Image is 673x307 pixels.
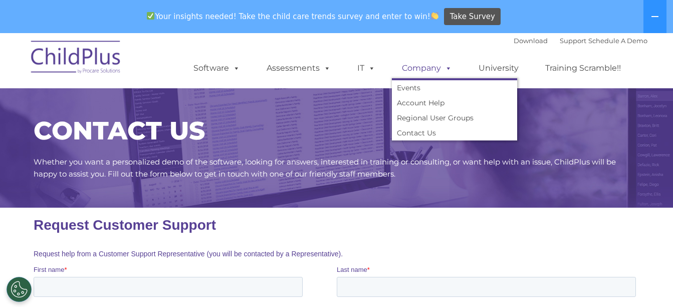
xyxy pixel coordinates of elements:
span: Last name [303,58,334,66]
img: ChildPlus by Procare Solutions [26,34,126,84]
button: Cookies Settings [7,277,32,302]
a: Software [183,58,250,78]
img: ✅ [147,12,154,20]
a: Events [392,80,517,95]
a: Contact Us [392,125,517,140]
span: CONTACT US [34,115,205,146]
a: Support [560,37,586,45]
span: Whether you want a personalized demo of the software, looking for answers, interested in training... [34,157,616,179]
span: Your insights needed! Take the child care trends survey and enter to win! [143,7,443,26]
font: | [514,37,647,45]
span: Take Survey [450,8,495,26]
a: Take Survey [444,8,501,26]
a: Company [392,58,462,78]
a: Schedule A Demo [588,37,647,45]
a: University [469,58,529,78]
a: IT [347,58,385,78]
a: Regional User Groups [392,110,517,125]
span: Phone number [303,99,346,107]
a: Assessments [257,58,341,78]
a: Account Help [392,95,517,110]
a: Download [514,37,548,45]
a: Training Scramble!! [535,58,631,78]
img: 👏 [431,12,438,20]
